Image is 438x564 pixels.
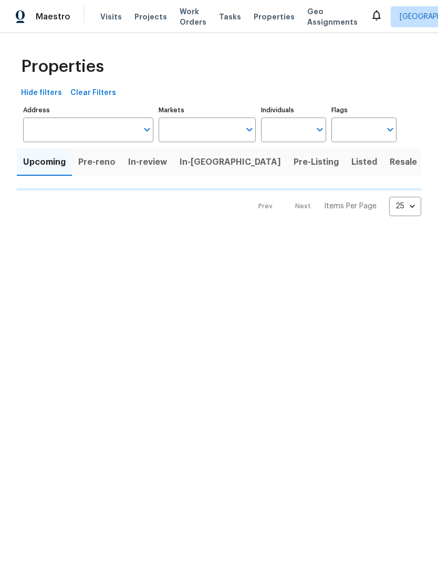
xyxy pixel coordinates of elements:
span: Visits [100,12,122,22]
button: Clear Filters [66,83,120,103]
span: Pre-Listing [294,155,339,169]
span: Pre-reno [78,155,116,169]
span: Maestro [36,12,70,22]
span: Upcoming [23,155,66,169]
span: Properties [21,61,104,72]
span: Projects [134,12,167,22]
span: Resale [390,155,417,169]
button: Open [140,122,154,137]
span: Listed [351,155,377,169]
button: Open [242,122,257,137]
span: Hide filters [21,87,62,100]
span: Tasks [219,13,241,20]
p: Items Per Page [324,201,377,211]
div: 25 [389,193,421,220]
button: Open [383,122,398,137]
span: Geo Assignments [307,6,358,27]
label: Markets [159,107,256,113]
span: In-review [128,155,167,169]
span: Properties [254,12,295,22]
span: In-[GEOGRAPHIC_DATA] [180,155,281,169]
label: Individuals [261,107,326,113]
label: Address [23,107,153,113]
button: Open [312,122,327,137]
nav: Pagination Navigation [248,197,421,216]
label: Flags [331,107,397,113]
span: Clear Filters [70,87,116,100]
button: Hide filters [17,83,66,103]
span: Work Orders [180,6,206,27]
